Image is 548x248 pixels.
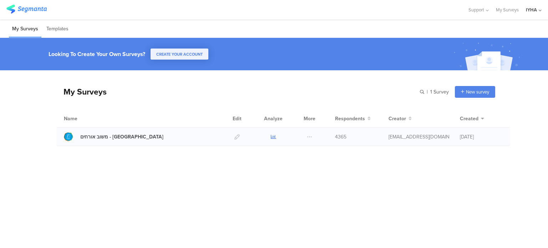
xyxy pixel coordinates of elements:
span: Support [468,6,484,13]
div: Looking To Create Your Own Surveys? [49,50,145,58]
span: 4365 [335,133,346,141]
div: Name [64,115,107,122]
div: More [302,110,317,127]
img: create_account_image.svg [451,40,525,72]
button: Created [460,115,484,122]
span: Respondents [335,115,365,122]
div: IYHA [526,6,537,13]
a: משוב אורחים - [GEOGRAPHIC_DATA] [64,132,163,141]
div: משוב אורחים - בית שאן [80,133,163,141]
li: My Surveys [9,21,41,37]
button: CREATE YOUR ACCOUNT [151,49,208,60]
div: [DATE] [460,133,503,141]
span: Creator [389,115,406,122]
span: CREATE YOUR ACCOUNT [156,51,203,57]
span: Created [460,115,478,122]
div: Analyze [263,110,284,127]
button: Respondents [335,115,371,122]
button: Creator [389,115,412,122]
span: | [426,88,429,96]
span: New survey [466,88,489,95]
li: Templates [43,21,72,37]
div: Edit [229,110,245,127]
img: segmanta logo [6,5,47,14]
div: My Surveys [56,86,107,98]
span: 1 Survey [430,88,449,96]
div: ofir@iyha.org.il [389,133,449,141]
